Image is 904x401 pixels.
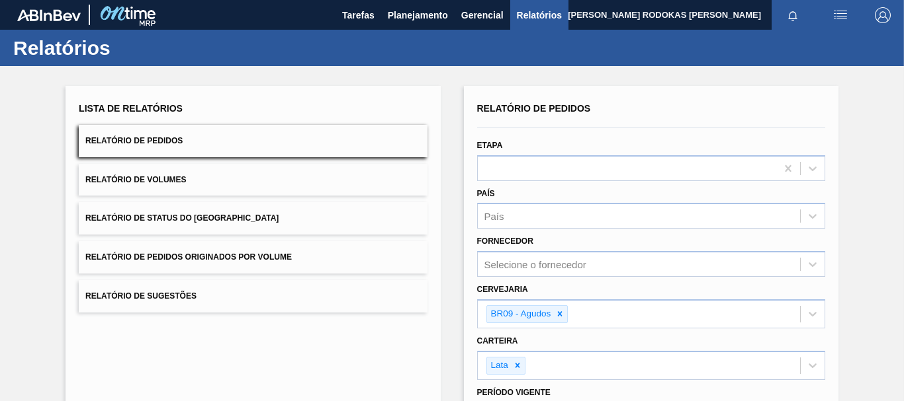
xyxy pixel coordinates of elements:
[484,211,504,222] div: País
[477,237,533,246] label: Fornecedor
[461,7,504,23] span: Gerencial
[85,213,279,223] span: Relatório de Status do [GEOGRAPHIC_DATA]
[772,6,814,24] button: Notificações
[79,103,183,114] span: Lista de Relatórios
[477,336,518,346] label: Carteira
[875,7,891,23] img: Logout
[342,7,375,23] span: Tarefas
[388,7,448,23] span: Planejamento
[487,306,553,322] div: BR09 - Agudos
[477,103,591,114] span: Relatório de Pedidos
[85,175,186,184] span: Relatório de Volumes
[13,40,248,55] h1: Relatórios
[487,357,510,374] div: Lata
[484,259,586,270] div: Selecione o fornecedor
[477,285,528,294] label: Cervejaria
[79,164,427,196] button: Relatório de Volumes
[79,202,427,235] button: Relatório de Status do [GEOGRAPHIC_DATA]
[833,7,848,23] img: userActions
[79,125,427,157] button: Relatório de Pedidos
[79,241,427,273] button: Relatório de Pedidos Originados por Volume
[85,291,197,301] span: Relatório de Sugestões
[17,9,81,21] img: TNhmsLtSVTkK8tSr43FrP2fwEKptu5GPRR3wAAAABJRU5ErkJggg==
[477,388,551,397] label: Período Vigente
[517,7,562,23] span: Relatórios
[79,280,427,312] button: Relatório de Sugestões
[85,252,292,262] span: Relatório de Pedidos Originados por Volume
[477,189,495,198] label: País
[477,141,503,150] label: Etapa
[85,136,183,145] span: Relatório de Pedidos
